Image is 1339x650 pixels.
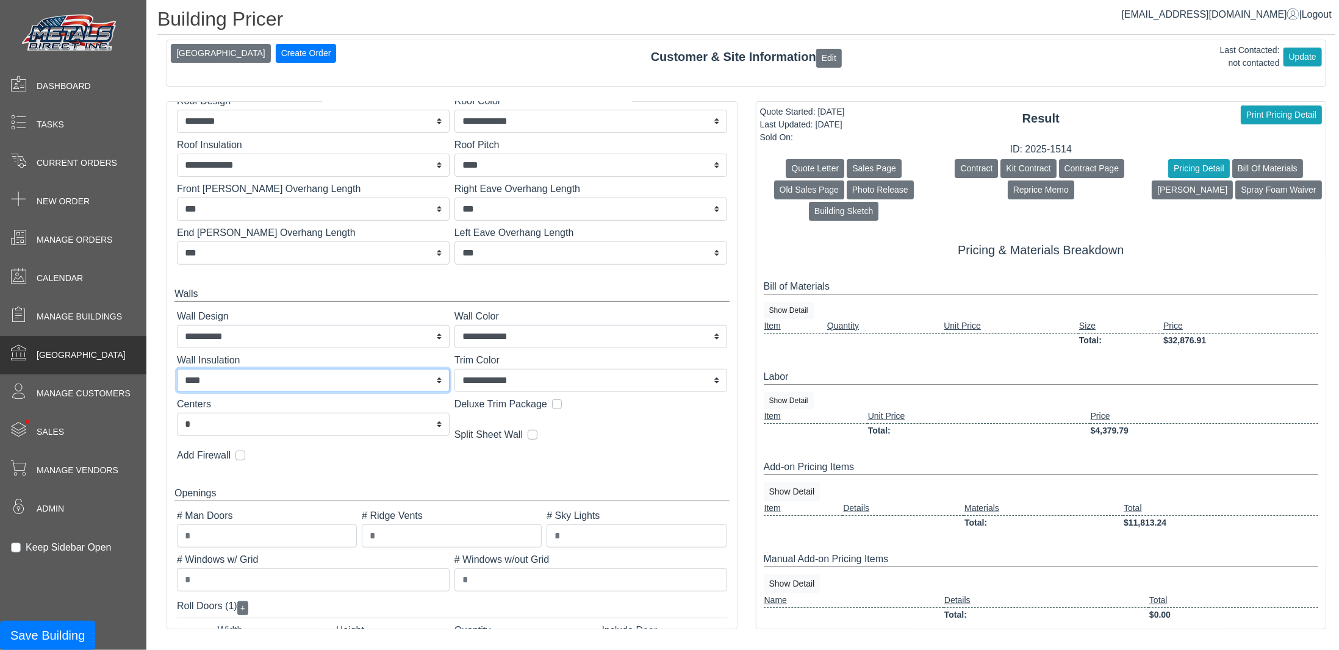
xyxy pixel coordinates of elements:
[177,509,357,523] label: # Man Doors
[454,397,547,412] label: Deluxe Trim Package
[944,607,1149,622] td: Total:
[809,202,879,221] button: Building Sketch
[944,593,1149,608] td: Details
[174,287,730,302] div: Walls
[827,319,943,334] td: Quantity
[764,501,843,516] td: Item
[177,309,450,324] label: Wall Design
[157,7,1335,35] h1: Building Pricer
[1241,105,1322,124] button: Print Pricing Detail
[18,11,122,56] img: Metals Direct Inc Logo
[764,552,1319,567] div: Manual Add-on Pricing Items
[37,349,126,362] span: [GEOGRAPHIC_DATA]
[867,423,1090,438] td: Total:
[1008,180,1074,199] button: Reprice Memo
[943,319,1079,334] td: Unit Price
[454,226,727,240] label: Left Eave Overhang Length
[276,44,337,63] button: Create Order
[177,182,450,196] label: Front [PERSON_NAME] Overhang Length
[764,319,827,334] td: Item
[847,159,902,178] button: Sales Page
[177,596,727,618] div: Roll Doors (1)
[1090,423,1318,438] td: $4,379.79
[37,195,90,208] span: New Order
[764,392,814,409] button: Show Detail
[1283,48,1322,66] button: Update
[847,180,914,199] button: Photo Release
[37,234,112,246] span: Manage Orders
[177,226,450,240] label: End [PERSON_NAME] Overhang Length
[454,427,523,442] label: Split Sheet Wall
[1122,7,1332,22] div: |
[26,540,112,555] label: Keep Sidebar Open
[1152,180,1233,199] button: [PERSON_NAME]
[842,501,964,516] td: Details
[1163,319,1318,334] td: Price
[1220,44,1280,70] div: Last Contacted: not contacted
[1163,333,1318,348] td: $32,876.91
[1079,319,1163,334] td: Size
[764,279,1319,295] div: Bill of Materials
[237,601,248,615] button: +
[760,105,845,118] div: Quote Started: [DATE]
[964,501,1123,516] td: Materials
[764,593,944,608] td: Name
[177,552,450,567] label: # Windows w/ Grid
[764,409,867,424] td: Item
[786,159,844,178] button: Quote Letter
[1302,9,1332,20] span: Logout
[1123,501,1318,516] td: Total
[760,131,845,144] div: Sold On:
[764,370,1319,385] div: Labor
[964,515,1123,530] td: Total:
[37,426,64,438] span: Sales
[336,623,450,638] label: Height
[764,574,820,593] button: Show Detail
[764,482,820,501] button: Show Detail
[37,464,118,477] span: Manage Vendors
[1232,159,1303,178] button: Bill Of Materials
[177,353,450,368] label: Wall Insulation
[177,397,450,412] label: Centers
[37,310,122,323] span: Manage Buildings
[955,159,998,178] button: Contract
[37,502,64,515] span: Admin
[362,509,542,523] label: # Ridge Vents
[1149,593,1318,608] td: Total
[454,138,727,152] label: Roof Pitch
[573,623,686,638] label: Include Door
[454,623,568,638] label: Quantity
[1123,515,1318,530] td: $11,813.24
[12,402,43,441] span: •
[218,623,331,638] label: Width
[867,409,1090,424] td: Unit Price
[756,109,1326,127] div: Result
[37,157,117,170] span: Current Orders
[1122,9,1299,20] a: [EMAIL_ADDRESS][DOMAIN_NAME]
[1235,180,1321,199] button: Spray Foam Waiver
[1168,159,1229,178] button: Pricing Detail
[454,309,727,324] label: Wall Color
[764,460,1319,475] div: Add-on Pricing Items
[177,138,450,152] label: Roof Insulation
[167,48,1326,67] div: Customer & Site Information
[1090,409,1318,424] td: Price
[547,509,727,523] label: # Sky Lights
[1059,159,1125,178] button: Contract Page
[177,448,231,463] label: Add Firewall
[37,272,83,285] span: Calendar
[764,302,814,319] button: Show Detail
[37,80,91,93] span: Dashboard
[37,387,131,400] span: Manage Customers
[816,49,842,68] button: Edit
[454,552,727,567] label: # Windows w/out Grid
[174,486,730,501] div: Openings
[1149,607,1318,622] td: $0.00
[1000,159,1056,178] button: Kit Contract
[37,118,64,131] span: Tasks
[764,243,1319,257] h5: Pricing & Materials Breakdown
[760,118,845,131] div: Last Updated: [DATE]
[756,142,1326,157] div: ID: 2025-1514
[1079,333,1163,348] td: Total:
